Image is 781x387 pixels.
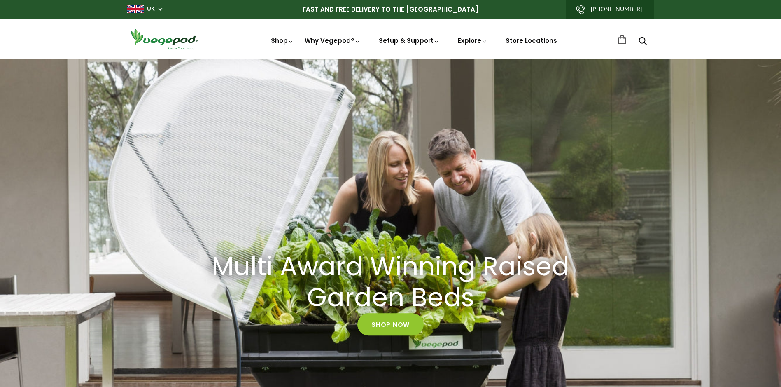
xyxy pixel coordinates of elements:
img: Vegepod [127,27,201,51]
h2: Multi Award Winning Raised Garden Beds [205,251,576,313]
a: Store Locations [506,36,557,45]
img: gb_large.png [127,5,144,13]
a: Shop [271,36,294,45]
a: Search [639,38,647,46]
a: UK [147,5,155,13]
a: Shop Now [357,313,424,335]
a: Explore [458,36,487,45]
a: Multi Award Winning Raised Garden Beds [195,251,586,313]
a: Why Vegepod? [305,36,361,45]
a: Setup & Support [379,36,440,45]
